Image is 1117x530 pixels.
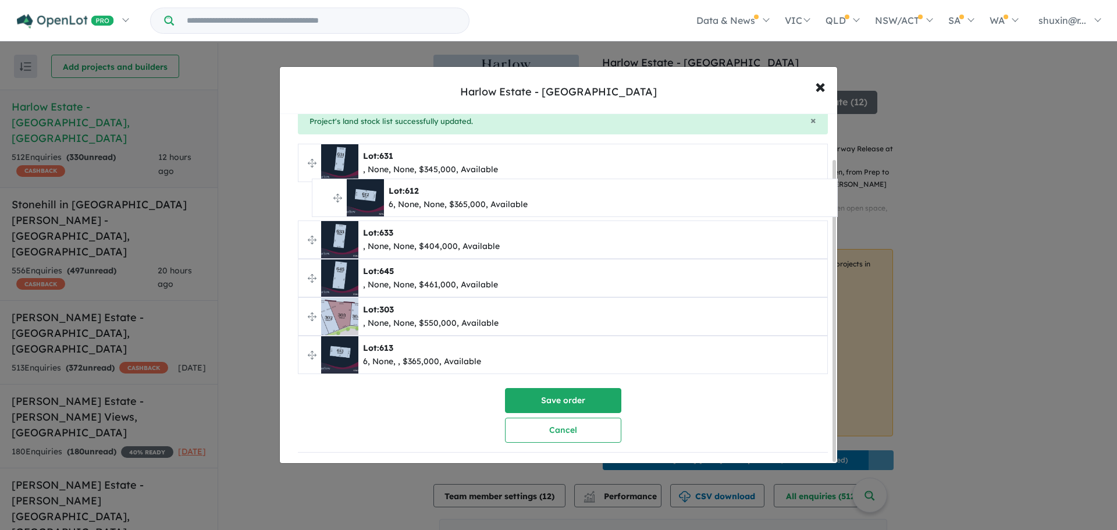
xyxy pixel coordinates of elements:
[379,343,393,353] span: 613
[379,227,393,238] span: 633
[308,312,316,321] img: drag.svg
[363,266,394,276] b: Lot:
[1038,15,1086,26] span: shuxin@r...
[363,343,393,353] b: Lot:
[815,73,826,98] span: ×
[363,304,394,315] b: Lot:
[308,236,316,244] img: drag.svg
[379,151,393,161] span: 631
[321,221,358,258] img: Harlow%20Estate%20-%20Tarneit%20-%20Lot%20633___1758158309.jpg
[363,163,498,177] div: , None, None, $345,000, Available
[17,14,114,29] img: Openlot PRO Logo White
[460,84,657,99] div: Harlow Estate - [GEOGRAPHIC_DATA]
[363,240,500,254] div: , None, None, $404,000, Available
[363,316,499,330] div: , None, None, $550,000, Available
[176,8,467,33] input: Try estate name, suburb, builder or developer
[379,266,394,276] span: 645
[505,418,621,443] button: Cancel
[321,259,358,297] img: Harlow%20Estate%20-%20Tarneit%20-%20Lot%20645___1758158336.jpg
[298,108,828,135] div: Project's land stock list successfully updated.
[363,355,481,369] div: 6, None, , $365,000, Available
[363,151,393,161] b: Lot:
[321,298,358,335] img: Harlow%20Estate%20-%20Tarneit%20-%20Lot%20303___1758158428.png
[363,227,393,238] b: Lot:
[363,278,498,292] div: , None, None, $461,000, Available
[308,159,316,168] img: drag.svg
[379,304,394,315] span: 303
[505,388,621,413] button: Save order
[321,144,358,182] img: Harlow%20Estate%20-%20Tarneit%20-%20Lot%20631___1758158272.jpg
[810,113,816,127] span: ×
[308,351,316,360] img: drag.svg
[321,336,358,374] img: Harlow%20Estate%20-%20Tarneit%20-%20Lot%20613___1758158791.jpg
[308,274,316,283] img: drag.svg
[810,115,816,126] button: Close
